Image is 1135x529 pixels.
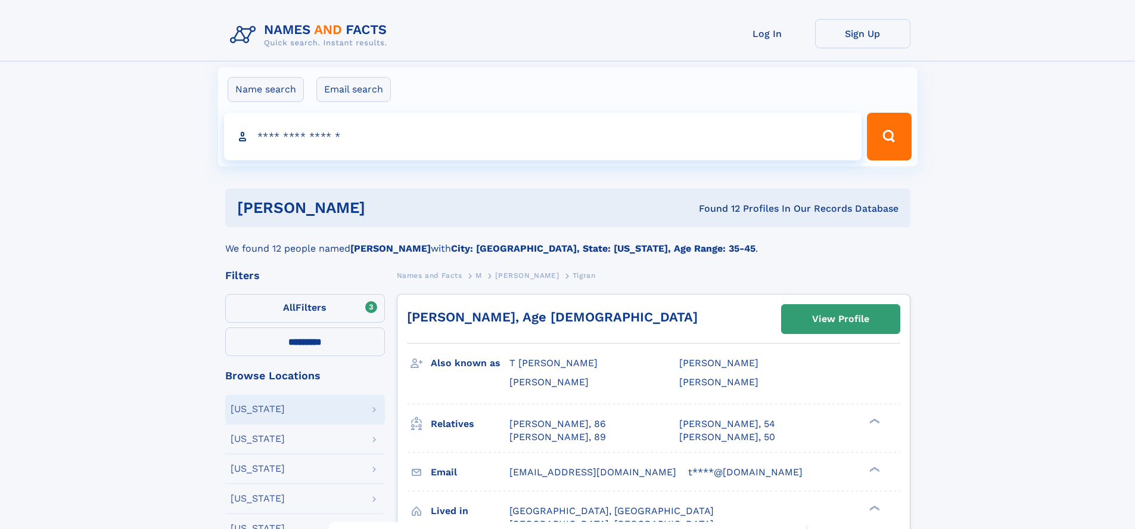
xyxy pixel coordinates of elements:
label: Email search [316,77,391,102]
span: [GEOGRAPHIC_DATA], [GEOGRAPHIC_DATA] [509,505,714,516]
div: [US_STATE] [231,404,285,414]
h3: Relatives [431,414,509,434]
span: All [283,302,296,313]
h3: Lived in [431,501,509,521]
b: [PERSON_NAME] [350,243,431,254]
label: Name search [228,77,304,102]
span: M [475,271,482,280]
div: ❯ [866,417,881,425]
span: [PERSON_NAME] [679,376,758,388]
a: M [475,268,482,283]
div: ❯ [866,504,881,512]
a: [PERSON_NAME], 54 [679,417,775,431]
a: Names and Facts [397,268,462,283]
div: ❯ [866,465,881,473]
input: search input [224,113,862,160]
div: Found 12 Profiles In Our Records Database [532,202,898,215]
div: [US_STATE] [231,434,285,444]
span: [EMAIL_ADDRESS][DOMAIN_NAME] [509,466,676,478]
span: [PERSON_NAME] [679,357,758,369]
img: Logo Names and Facts [225,19,397,51]
div: Filters [225,270,385,281]
button: Search Button [867,113,911,160]
span: [PERSON_NAME] [495,271,559,280]
a: View Profile [782,305,900,333]
span: [PERSON_NAME] [509,376,589,388]
div: View Profile [812,305,869,333]
h3: Also known as [431,353,509,373]
div: We found 12 people named with . [225,227,910,256]
span: Tigran [573,271,596,280]
a: [PERSON_NAME], 89 [509,431,606,444]
a: [PERSON_NAME] [495,268,559,283]
div: Browse Locations [225,370,385,381]
div: [US_STATE] [231,464,285,474]
a: [PERSON_NAME], Age [DEMOGRAPHIC_DATA] [407,310,698,324]
b: City: [GEOGRAPHIC_DATA], State: [US_STATE], Age Range: 35-45 [451,243,755,254]
a: [PERSON_NAME], 86 [509,417,606,431]
div: [US_STATE] [231,494,285,503]
a: [PERSON_NAME], 50 [679,431,775,444]
h3: Email [431,462,509,482]
h1: [PERSON_NAME] [237,200,532,215]
a: Sign Up [815,19,910,48]
label: Filters [225,294,385,323]
span: T [PERSON_NAME] [509,357,598,369]
a: Log In [720,19,815,48]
